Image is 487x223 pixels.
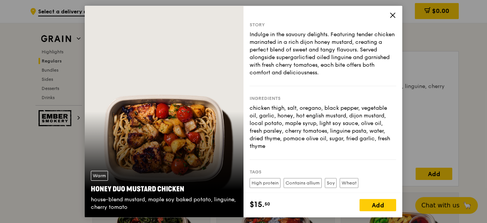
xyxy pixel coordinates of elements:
label: Contains allium [284,178,322,188]
label: High protein [250,178,281,188]
div: Add [360,199,396,211]
div: chicken thigh, salt, oregano, black pepper, vegetable oil, garlic, honey, hot english mustard, di... [250,104,396,150]
label: Wheat [340,178,358,188]
span: $15. [250,199,264,210]
div: Honey Duo Mustard Chicken [91,184,237,194]
div: Ingredients [250,95,396,101]
label: Soy [325,178,337,188]
div: house-blend mustard, maple soy baked potato, linguine, cherry tomato [91,196,237,211]
div: Story [250,22,396,28]
div: Indulge in the savoury delights. Featuring tender chicken marinated in a rich dijon honey mustard... [250,31,396,77]
div: Warm [91,171,108,181]
div: Tags [250,169,396,175]
span: 50 [264,201,270,207]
